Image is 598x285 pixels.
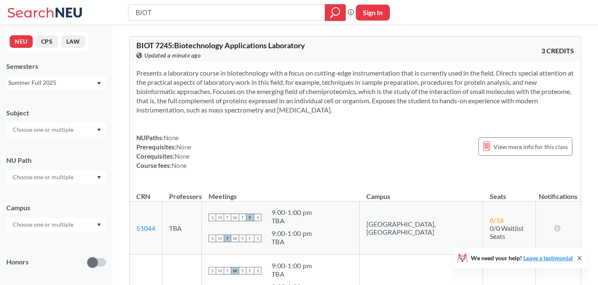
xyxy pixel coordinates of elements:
span: S [209,267,216,275]
div: Summer Full 2025 [8,78,96,87]
span: T [239,214,246,221]
span: BIOT 7245 : Biotechnology Applications Laboratory [136,41,305,50]
div: 9:00 - 1:00 pm [272,208,312,217]
button: CPS [36,35,58,48]
span: None [164,134,179,141]
span: F [246,235,254,242]
input: Choose one or multiple [8,172,79,182]
span: F [246,267,254,275]
span: 3 CREDITS [541,46,574,55]
input: Choose one or multiple [8,220,79,230]
span: T [239,235,246,242]
svg: Dropdown arrow [97,223,101,227]
input: Choose one or multiple [8,125,79,135]
div: CRN [136,192,150,201]
span: None [176,143,191,151]
div: Campus [6,203,106,212]
div: Semesters [6,62,106,71]
p: Honors [6,257,29,267]
span: M [216,235,224,242]
th: Notifications [536,183,581,201]
svg: Dropdown arrow [97,128,101,132]
th: Seats [483,183,536,201]
button: NEU [10,35,33,48]
div: 9:00 - 1:00 pm [272,261,312,270]
button: LAW [61,35,85,48]
span: T [224,267,231,275]
span: S [209,235,216,242]
span: None [175,152,190,160]
div: Summer Full 2025Dropdown arrow [6,76,106,89]
a: 51044 [136,224,155,232]
div: NUPaths: Prerequisites: Corequisites: Course fees: [136,133,191,170]
div: magnifying glass [325,4,346,21]
span: View more info for this class [494,141,568,152]
div: 9:00 - 1:00 pm [272,229,312,238]
div: Dropdown arrow [6,170,106,184]
span: T [224,214,231,221]
span: S [254,214,261,221]
td: [GEOGRAPHIC_DATA], [GEOGRAPHIC_DATA] [360,201,483,255]
span: 8 / 16 [490,216,504,224]
span: S [209,214,216,221]
span: 0/0 Waitlist Seats [490,224,524,240]
td: TBA [162,201,202,255]
div: TBA [272,217,312,225]
span: T [239,267,246,275]
a: Leave a testimonial [523,254,573,261]
span: T [224,235,231,242]
span: M [216,267,224,275]
span: S [254,235,261,242]
section: Presents a laboratory course in biotechnology with a focus on cutting-edge instrumentation that i... [136,68,574,115]
svg: magnifying glass [330,7,340,18]
div: NU Path [6,156,106,165]
svg: Dropdown arrow [97,82,101,85]
span: We need your help! [471,255,573,261]
span: W [231,235,239,242]
div: Dropdown arrow [6,123,106,137]
div: Dropdown arrow [6,217,106,232]
input: Class, professor, course number, "phrase" [135,5,319,20]
span: S [254,267,261,275]
span: M [216,214,224,221]
span: Updated a minute ago [144,51,201,60]
th: Campus [360,183,483,201]
div: Subject [6,108,106,118]
div: TBA [272,270,312,278]
div: TBA [272,238,312,246]
th: Professors [162,183,202,201]
span: W [231,214,239,221]
button: Sign In [356,5,390,21]
span: W [231,267,239,275]
svg: Dropdown arrow [97,176,101,179]
span: None [172,162,187,169]
span: F [246,214,254,221]
th: Meetings [202,183,360,201]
